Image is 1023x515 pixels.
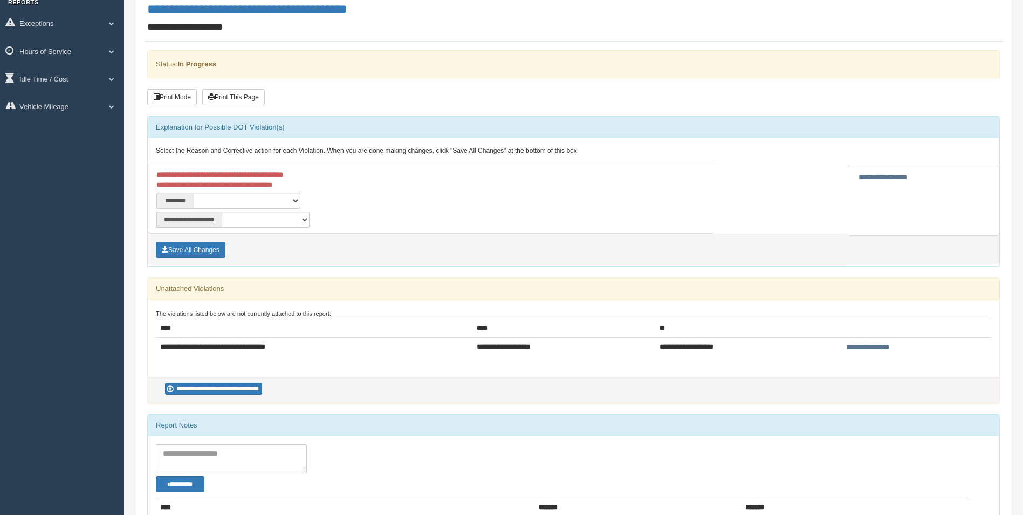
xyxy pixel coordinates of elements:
[156,242,225,258] button: Save
[177,60,216,68] strong: In Progress
[148,278,999,300] div: Unattached Violations
[156,476,204,492] button: Change Filter Options
[148,117,999,138] div: Explanation for Possible DOT Violation(s)
[147,50,1000,78] div: Status:
[147,89,197,105] button: Print Mode
[148,415,999,436] div: Report Notes
[202,89,265,105] button: Print This Page
[148,138,999,164] div: Select the Reason and Corrective action for each Violation. When you are done making changes, cli...
[156,310,331,317] small: The violations listed below are not currently attached to this report:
